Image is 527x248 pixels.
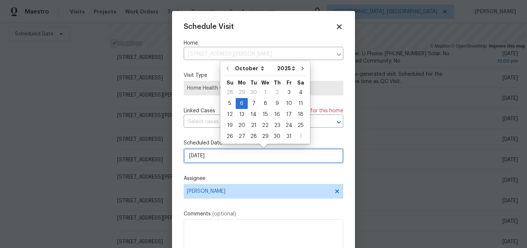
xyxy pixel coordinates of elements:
div: 29 [236,87,248,98]
div: Mon Sep 29 2025 [236,87,248,98]
div: 27 [236,131,248,142]
div: 20 [236,120,248,131]
button: Go to next month [297,61,308,76]
label: Visit Type [184,72,343,79]
div: Thu Oct 09 2025 [271,98,283,109]
input: Select cases [184,116,323,128]
div: Sun Sep 28 2025 [224,87,236,98]
div: Tue Oct 28 2025 [248,131,259,142]
select: Month [233,63,275,74]
div: 24 [283,120,295,131]
div: 18 [295,109,306,120]
div: Wed Oct 22 2025 [259,120,271,131]
div: Mon Oct 13 2025 [236,109,248,120]
div: Sat Oct 25 2025 [295,120,306,131]
div: 26 [224,131,236,142]
div: 14 [248,109,259,120]
div: Mon Oct 06 2025 [236,98,248,109]
span: Home Health Checkup [187,84,340,92]
button: Open [334,117,344,127]
abbr: Tuesday [250,80,257,85]
div: 28 [224,87,236,98]
abbr: Friday [287,80,292,85]
div: Fri Oct 17 2025 [283,109,295,120]
div: Thu Oct 23 2025 [271,120,283,131]
div: 30 [271,131,283,142]
div: Sat Nov 01 2025 [295,131,306,142]
div: 10 [283,98,295,109]
div: Thu Oct 30 2025 [271,131,283,142]
div: 28 [248,131,259,142]
abbr: Sunday [227,80,233,85]
div: Sat Oct 04 2025 [295,87,306,98]
div: Thu Oct 02 2025 [271,87,283,98]
div: 3 [283,87,295,98]
div: Fri Oct 24 2025 [283,120,295,131]
div: 1 [259,87,271,98]
select: Year [275,63,297,74]
button: Go to previous month [222,61,233,76]
div: 1 [295,131,306,142]
div: Tue Oct 07 2025 [248,98,259,109]
div: Fri Oct 10 2025 [283,98,295,109]
div: 15 [259,109,271,120]
div: 12 [224,109,236,120]
label: Scheduled Date [184,139,343,147]
div: 22 [259,120,271,131]
label: Home [184,40,343,47]
abbr: Saturday [297,80,304,85]
div: Sun Oct 12 2025 [224,109,236,120]
span: [PERSON_NAME] [187,188,330,194]
div: Sat Oct 11 2025 [295,98,306,109]
div: Sat Oct 18 2025 [295,109,306,120]
span: Linked Cases [184,107,215,114]
div: Thu Oct 16 2025 [271,109,283,120]
div: Mon Oct 27 2025 [236,131,248,142]
div: Sun Oct 05 2025 [224,98,236,109]
div: 4 [295,87,306,98]
div: 6 [236,98,248,109]
div: 21 [248,120,259,131]
abbr: Thursday [274,80,281,85]
div: 19 [224,120,236,131]
div: 13 [236,109,248,120]
div: 9 [271,98,283,109]
span: Close [335,23,343,31]
div: Fri Oct 31 2025 [283,131,295,142]
div: 23 [271,120,283,131]
abbr: Monday [238,80,246,85]
div: 30 [248,87,259,98]
abbr: Wednesday [261,80,269,85]
span: (optional) [212,211,236,217]
input: Enter in an address [184,49,332,60]
div: Wed Oct 29 2025 [259,131,271,142]
div: Wed Oct 08 2025 [259,98,271,109]
div: 7 [248,98,259,109]
div: Fri Oct 03 2025 [283,87,295,98]
div: 8 [259,98,271,109]
div: Wed Oct 01 2025 [259,87,271,98]
div: 31 [283,131,295,142]
div: 17 [283,109,295,120]
div: 2 [271,87,283,98]
input: M/D/YYYY [184,149,343,163]
div: Wed Oct 15 2025 [259,109,271,120]
div: Sun Oct 26 2025 [224,131,236,142]
div: 5 [224,98,236,109]
div: Sun Oct 19 2025 [224,120,236,131]
div: Tue Oct 21 2025 [248,120,259,131]
div: Mon Oct 20 2025 [236,120,248,131]
span: Schedule Visit [184,23,234,30]
label: Comments [184,210,343,218]
div: Tue Oct 14 2025 [248,109,259,120]
div: 25 [295,120,306,131]
div: 29 [259,131,271,142]
div: Tue Sep 30 2025 [248,87,259,98]
label: Assignee [184,175,343,182]
div: 16 [271,109,283,120]
div: 11 [295,98,306,109]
